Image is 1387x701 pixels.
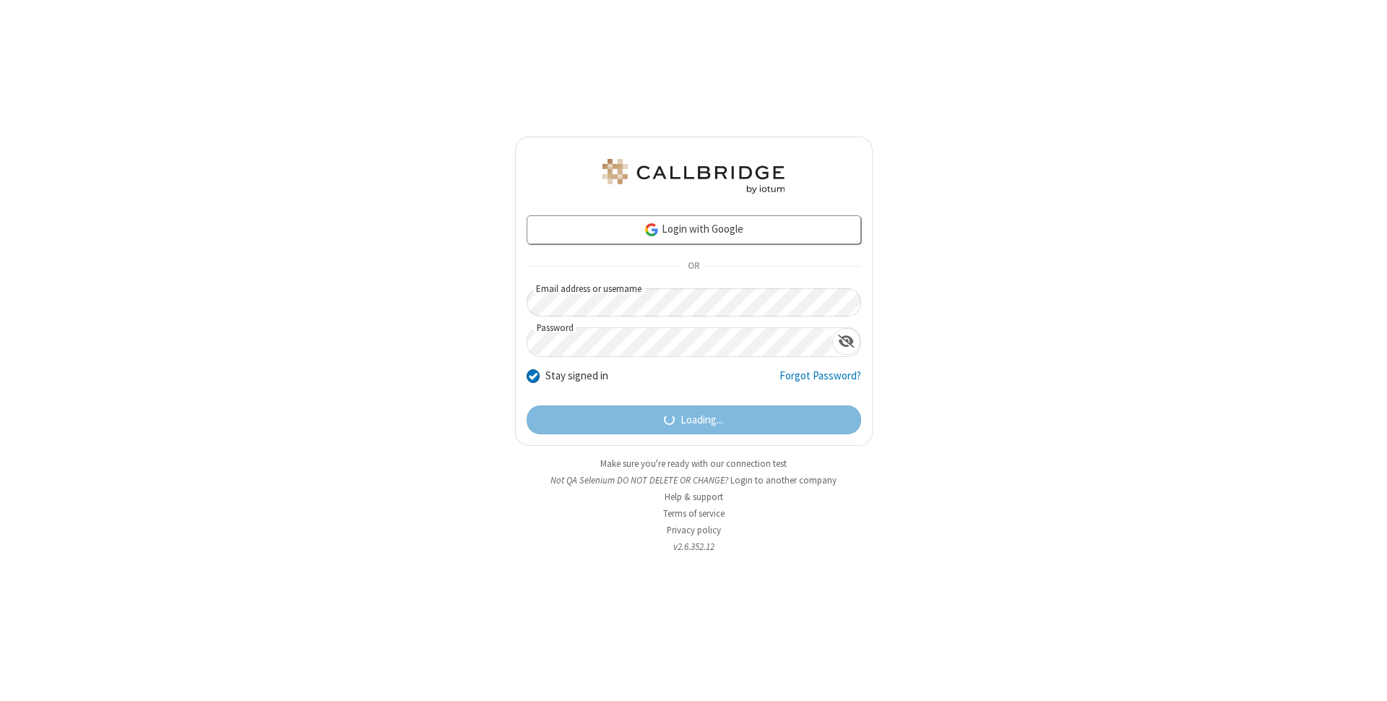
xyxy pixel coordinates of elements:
a: Make sure you're ready with our connection test [600,457,787,470]
span: OR [682,257,705,277]
div: Show password [832,328,860,355]
a: Forgot Password? [779,368,861,395]
span: Loading... [680,412,723,429]
a: Login with Google [527,215,861,244]
img: QA Selenium DO NOT DELETE OR CHANGE [600,159,787,194]
input: Email address or username [527,288,861,317]
label: Stay signed in [545,368,608,384]
a: Help & support [665,491,723,503]
a: Privacy policy [667,524,721,536]
input: Password [527,328,832,356]
img: google-icon.png [644,222,660,238]
iframe: Chat [1351,663,1376,691]
a: Terms of service [663,507,725,520]
button: Login to another company [730,473,837,487]
li: v2.6.352.12 [515,540,873,554]
li: Not QA Selenium DO NOT DELETE OR CHANGE? [515,473,873,487]
button: Loading... [527,405,861,434]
